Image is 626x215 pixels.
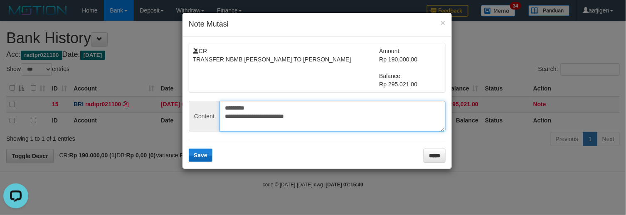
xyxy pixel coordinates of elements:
button: × [441,18,446,27]
span: Save [194,152,207,159]
span: Content [189,101,219,132]
button: Open LiveChat chat widget [3,3,28,28]
button: Save [189,149,212,162]
td: CR TRANSFER NBMB [PERSON_NAME] TO [PERSON_NAME] [193,47,380,88]
h4: Note Mutasi [189,19,446,30]
td: Amount: Rp 190.000,00 Balance: Rp 295.021,00 [380,47,442,88]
